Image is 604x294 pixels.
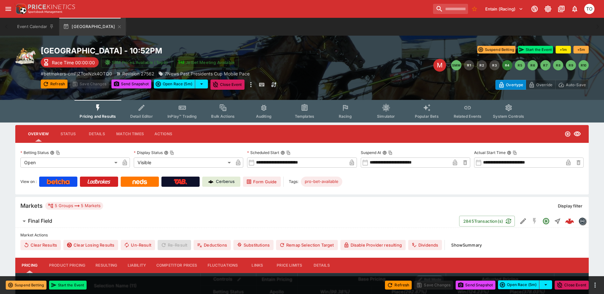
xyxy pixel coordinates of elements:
[174,179,187,184] img: TabNZ
[14,3,27,15] img: PriceKinetics Logo
[556,46,571,53] button: +1m
[28,10,62,13] img: Sportsbook Management
[377,114,395,119] span: Simulator
[111,126,149,142] button: Match Times
[552,215,563,227] button: Straight
[289,177,298,187] label: Tags:
[208,179,213,184] img: Cerberus
[15,46,36,66] img: harness_racing.png
[158,70,250,77] div: 7News Past Presidents Cup Mobile Pace
[295,114,314,119] span: Templates
[41,46,315,56] h2: Copy To Clipboard
[529,215,540,227] button: SGM Disabled
[506,81,523,88] p: Overtype
[44,258,90,273] button: Product Pricing
[15,215,459,227] button: Final Field
[555,281,589,290] button: Close Event
[52,59,95,66] p: Race Time 00:00:00
[165,70,250,77] p: 7News Past Presidents Cup Mobile Pace
[579,218,586,225] img: betmakers
[201,273,256,285] th: Controls
[513,150,517,155] button: Copy To Clipboard
[563,215,576,227] a: 3e1395bb-a8d2-4806-93b2-1b8722d6c5fb
[281,150,285,155] button: Scheduled StartCopy To Clipboard
[167,114,197,119] span: InPlay™ Trading
[20,240,61,250] button: Clear Results
[20,157,120,168] div: Open
[477,60,487,70] button: R2
[464,60,474,70] button: R1
[243,177,281,187] a: Form Guide
[447,240,486,250] button: ShowSummary
[301,178,342,185] span: pro-bet-available
[211,114,235,119] span: Bulk Actions
[28,218,52,224] h6: Final Field
[474,150,506,155] p: Actual Start Time
[415,114,439,119] span: Popular Bets
[507,150,511,155] button: Actual Start TimeCopy To Clipboard
[194,240,231,250] button: Deductions
[542,3,554,15] button: Toggle light/dark mode
[456,281,495,290] button: Send Snapshot
[195,80,208,88] button: select merge strategy
[579,60,589,70] button: R10
[256,273,298,285] th: Entain Pricing
[477,46,515,53] button: Suspend Betting
[553,60,563,70] button: R8
[469,4,480,14] button: No Bookmarks
[556,3,567,15] button: Documentation
[495,80,526,90] button: Overtype
[307,258,336,273] button: Details
[518,46,553,53] button: Start the Event
[20,202,43,209] h5: Markets
[154,80,195,88] button: Open Race (5m)
[122,70,154,77] p: Revision 27562
[517,215,529,227] button: Edit Detail
[87,179,110,184] img: Ladbrokes
[459,216,515,227] button: 2845Transaction(s)
[454,114,481,119] span: Related Events
[47,179,70,184] img: Betcha
[90,258,122,273] button: Resulting
[170,150,174,155] button: Copy To Clipboard
[50,150,54,155] button: Betting StatusCopy To Clipboard
[243,258,272,273] button: Links
[356,275,388,283] div: Base Pricing
[121,240,155,250] button: Un-Result
[515,60,525,70] button: R5
[247,80,255,90] button: more
[584,4,594,14] div: Thomas OConnor
[301,177,342,187] div: Betting Target: cerberus
[82,126,111,142] button: Details
[591,281,599,289] button: more
[134,150,163,155] p: Display Status
[20,150,49,155] p: Betting Status
[41,80,68,88] button: Refresh
[573,46,589,53] button: +5m
[340,240,406,250] button: Disable Provider resulting
[382,150,387,155] button: Suspend AtCopy To Clipboard
[210,80,245,90] button: Close Event
[539,280,552,289] button: select merge strategy
[23,126,54,142] button: Overview
[202,177,240,187] a: Cerberus
[59,18,126,36] button: [GEOGRAPHIC_DATA]
[385,281,412,290] button: Refresh
[433,4,468,14] input: search
[361,150,381,155] p: Suspend At
[415,276,444,283] div: Show/hide Price Roll mode configuration.
[56,150,60,155] button: Copy To Clipboard
[233,240,274,250] button: Substitutions
[582,2,596,16] button: Thomas OConnor
[339,114,352,119] span: Racing
[495,80,589,90] div: Start From
[158,240,191,250] span: Re-Result
[565,131,571,137] svg: Open
[408,240,442,250] button: Dividends
[75,100,529,122] div: Event type filters
[569,3,580,15] button: Notifications
[164,150,168,155] button: Display StatusCopy To Clipboard
[3,3,14,15] button: open drawer
[178,59,184,66] img: jetbet-logo.svg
